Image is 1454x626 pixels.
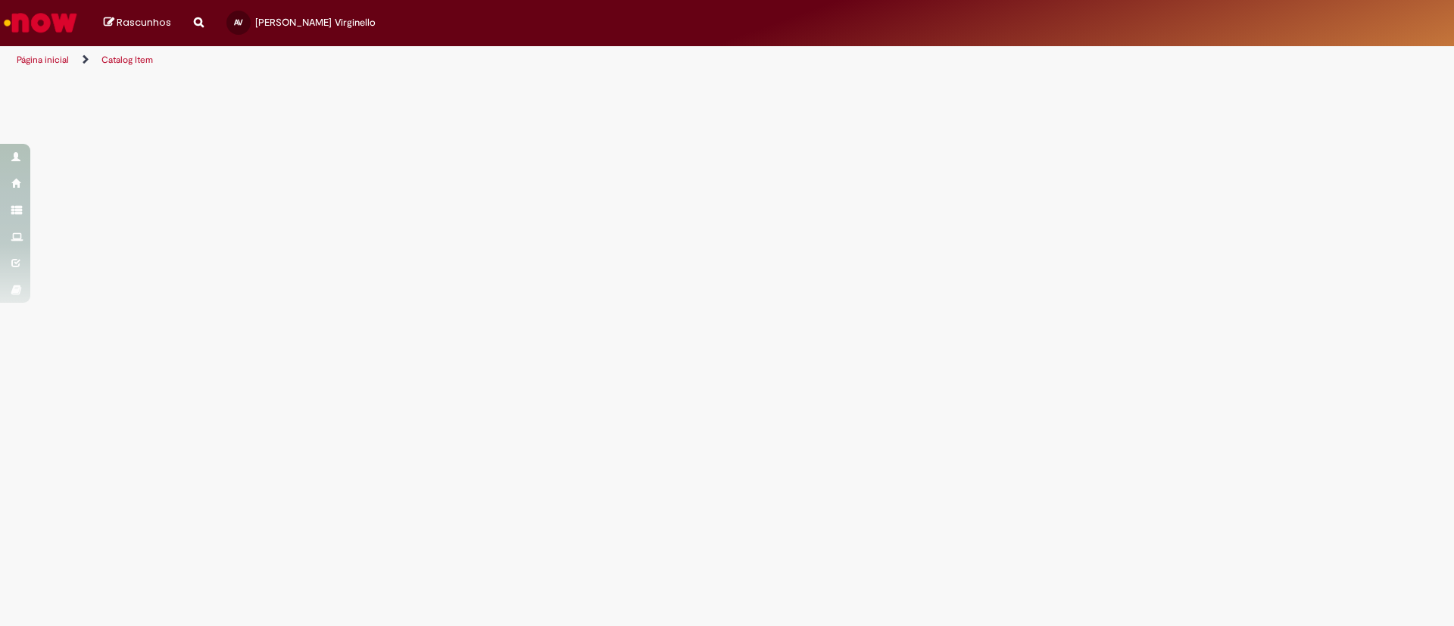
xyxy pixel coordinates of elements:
img: ServiceNow [2,8,80,38]
a: Página inicial [17,54,69,66]
a: Rascunhos [104,16,171,30]
span: AV [234,17,243,27]
a: Catalog Item [101,54,153,66]
span: Rascunhos [117,15,171,30]
ul: Trilhas de página [11,46,958,74]
span: [PERSON_NAME] Virginello [255,16,376,29]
